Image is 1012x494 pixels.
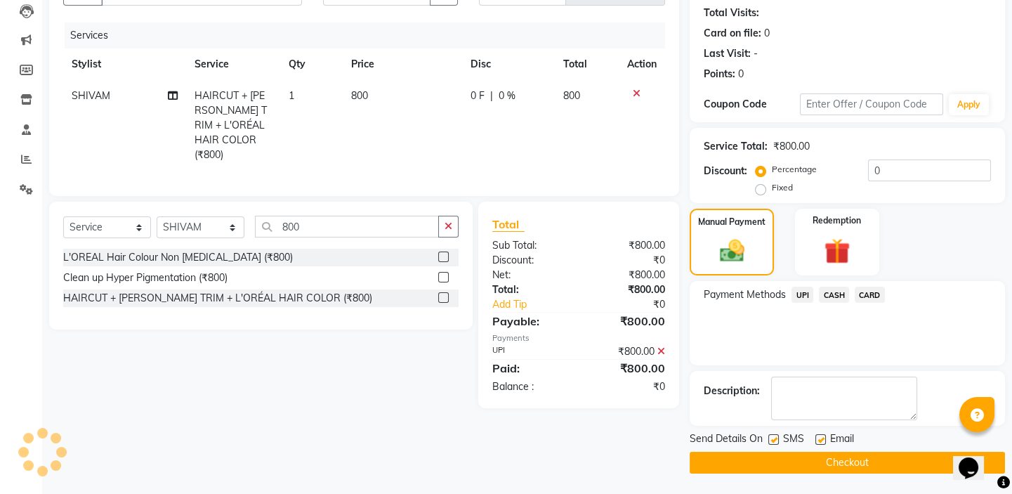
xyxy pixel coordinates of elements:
[690,431,763,449] span: Send Details On
[482,344,579,359] div: UPI
[63,250,293,265] div: L'OREAL Hair Colour Non [MEDICAL_DATA] (₹800)
[949,94,989,115] button: Apply
[72,89,110,102] span: SHIVAM
[855,287,885,303] span: CARD
[462,48,555,80] th: Disc
[813,214,861,227] label: Redemption
[482,379,579,394] div: Balance :
[579,379,676,394] div: ₹0
[595,297,676,312] div: ₹0
[482,313,579,330] div: Payable:
[579,360,676,377] div: ₹800.00
[704,97,799,112] div: Coupon Code
[482,297,595,312] a: Add Tip
[704,26,761,41] div: Card on file:
[579,268,676,282] div: ₹800.00
[704,46,751,61] div: Last Visit:
[690,452,1005,474] button: Checkout
[492,217,525,232] span: Total
[343,48,462,80] th: Price
[754,46,758,61] div: -
[482,268,579,282] div: Net:
[482,238,579,253] div: Sub Total:
[783,431,804,449] span: SMS
[830,431,854,449] span: Email
[579,282,676,297] div: ₹800.00
[698,216,765,228] label: Manual Payment
[563,89,580,102] span: 800
[791,287,813,303] span: UPI
[800,93,943,115] input: Enter Offer / Coupon Code
[773,139,810,154] div: ₹800.00
[819,287,849,303] span: CASH
[482,282,579,297] div: Total:
[499,89,515,103] span: 0 %
[816,235,858,268] img: _gift.svg
[579,344,676,359] div: ₹800.00
[195,89,267,161] span: HAIRCUT + [PERSON_NAME] TRIM + L'ORÉAL HAIR COLOR (₹800)
[555,48,619,80] th: Total
[289,89,294,102] span: 1
[704,287,786,302] span: Payment Methods
[704,139,768,154] div: Service Total:
[704,164,747,178] div: Discount:
[579,253,676,268] div: ₹0
[619,48,665,80] th: Action
[482,253,579,268] div: Discount:
[738,67,744,82] div: 0
[471,89,485,103] span: 0 F
[490,89,493,103] span: |
[953,438,998,480] iframe: chat widget
[63,291,372,306] div: HAIRCUT + [PERSON_NAME] TRIM + L'ORÉAL HAIR COLOR (₹800)
[186,48,280,80] th: Service
[492,332,665,344] div: Payments
[63,48,186,80] th: Stylist
[63,271,228,285] div: Clean up Hyper Pigmentation (₹800)
[704,384,760,398] div: Description:
[351,89,368,102] span: 800
[772,163,817,176] label: Percentage
[65,22,676,48] div: Services
[764,26,770,41] div: 0
[712,237,752,265] img: _cash.svg
[772,181,793,194] label: Fixed
[255,216,439,238] input: Search or Scan
[704,67,735,82] div: Points:
[482,360,579,377] div: Paid:
[280,48,343,80] th: Qty
[579,313,676,330] div: ₹800.00
[579,238,676,253] div: ₹800.00
[704,6,759,20] div: Total Visits:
